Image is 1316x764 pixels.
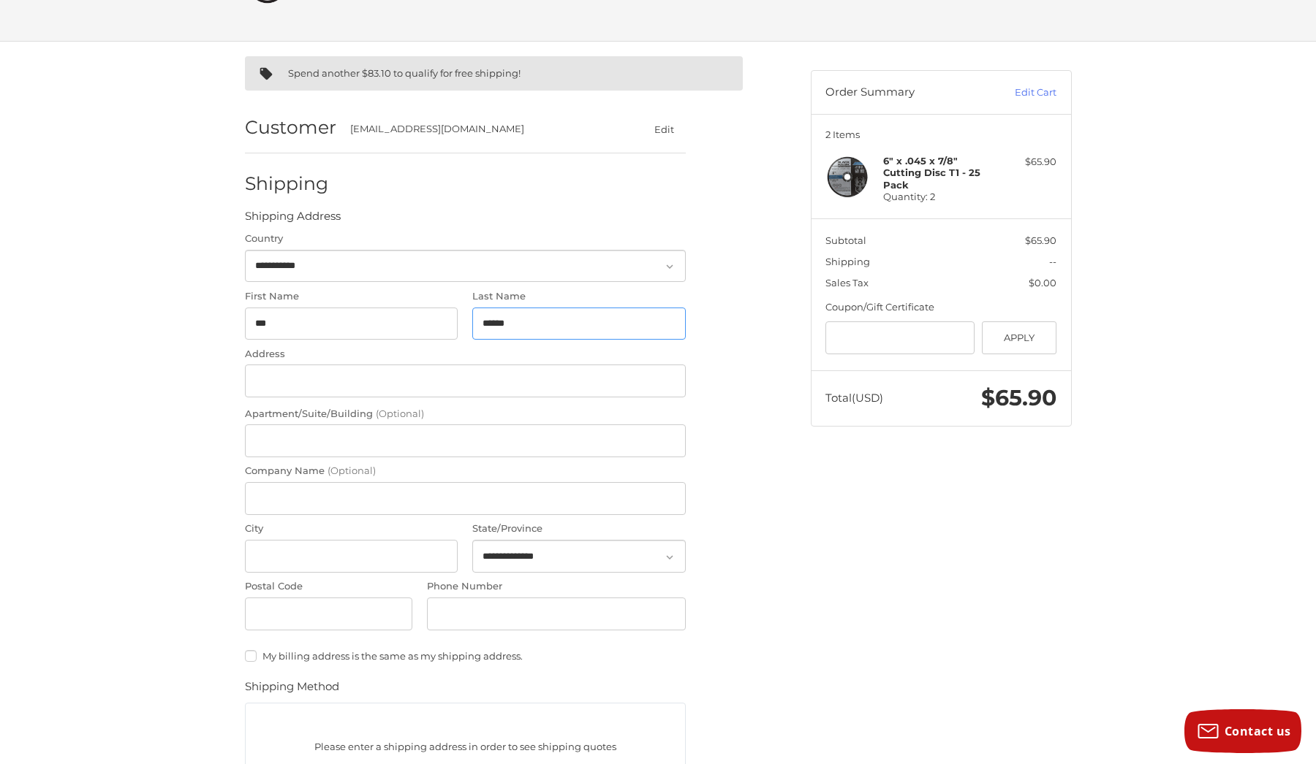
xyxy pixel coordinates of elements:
h2: Shipping [245,172,330,195]
h2: Customer [245,116,336,139]
small: (Optional) [328,465,376,476]
button: Apply [982,321,1057,354]
label: Address [245,347,686,362]
label: Country [245,232,686,246]
span: $65.90 [1025,234,1056,246]
button: Contact us [1184,709,1301,753]
label: City [245,522,458,536]
label: Postal Code [245,579,413,594]
input: Gift Certificate or Coupon Code [825,321,975,354]
span: Spend another $83.10 to qualify for free shipping! [288,67,521,79]
button: Edit [643,118,686,140]
label: State/Province [472,522,686,536]
h3: Order Summary [825,85,983,100]
legend: Shipping Method [245,679,339,702]
label: Last Name [472,289,686,304]
span: Shipping [825,256,870,267]
label: Phone Number [427,579,686,594]
span: Total (USD) [825,391,883,405]
label: First Name [245,289,458,304]
div: [EMAIL_ADDRESS][DOMAIN_NAME] [350,122,615,137]
a: Edit Cart [983,85,1056,100]
h3: 2 Items [825,129,1056,140]
div: $65.90 [999,155,1056,169]
label: Company Name [245,464,686,478]
small: (Optional) [376,408,424,419]
span: $65.90 [981,384,1056,411]
span: -- [1049,256,1056,267]
strong: 6" x .045 x 7/8" Cutting Disc T1 - 25 Pack [883,155,980,191]
p: Please enter a shipping address in order to see shipping quotes [246,733,685,761]
span: $0.00 [1029,277,1056,289]
label: Apartment/Suite/Building [245,407,686,421]
span: Subtotal [825,234,866,246]
span: Contact us [1225,723,1291,739]
h4: Quantity: 2 [883,155,995,202]
legend: Shipping Address [245,208,341,232]
span: Sales Tax [825,277,869,289]
div: Coupon/Gift Certificate [825,300,1056,315]
label: My billing address is the same as my shipping address. [245,650,686,662]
